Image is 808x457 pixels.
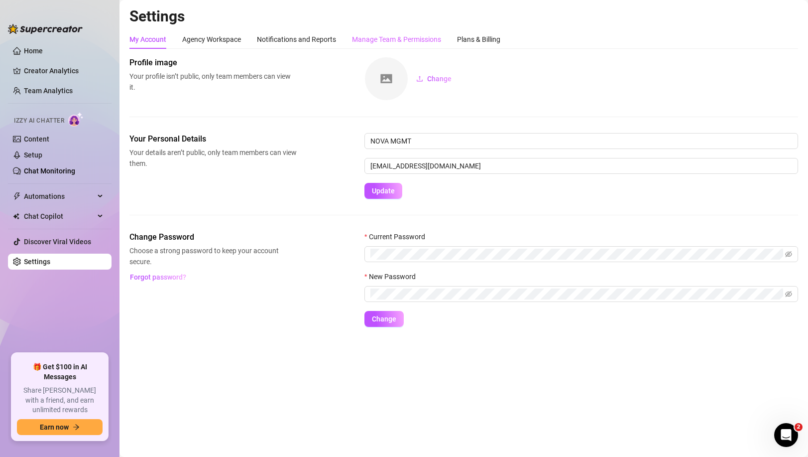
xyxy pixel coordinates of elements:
button: Change [364,311,404,327]
a: Chat Monitoring [24,167,75,175]
label: Current Password [364,231,432,242]
span: Your profile isn’t public, only team members can view it. [129,71,297,93]
div: Plans & Billing [457,34,500,45]
input: Enter new email [364,158,798,174]
img: logo-BBDzfeDw.svg [8,24,83,34]
span: Forgot password? [130,273,186,281]
a: Settings [24,258,50,266]
span: Change [372,315,396,323]
span: Izzy AI Chatter [14,116,64,126]
span: upload [416,75,423,82]
a: Setup [24,151,42,159]
span: Update [372,187,395,195]
div: My Account [129,34,166,45]
span: arrow-right [73,424,80,431]
img: AI Chatter [68,112,84,127]
button: Forgot password? [129,269,186,285]
h2: Settings [129,7,798,26]
span: eye-invisible [785,291,792,298]
span: Earn now [40,423,69,431]
label: New Password [364,271,422,282]
div: Notifications and Reports [257,34,336,45]
span: Your details aren’t public, only team members can view them. [129,147,297,169]
iframe: Intercom live chat [774,423,798,447]
span: 2 [795,423,803,431]
button: Change [408,71,460,87]
span: Profile image [129,57,297,69]
a: Discover Viral Videos [24,238,91,246]
span: 🎁 Get $100 in AI Messages [17,362,103,382]
div: Agency Workspace [182,34,241,45]
span: Automations [24,188,95,204]
a: Team Analytics [24,87,73,95]
input: New Password [370,289,783,300]
img: square-placeholder.png [365,57,408,100]
div: Manage Team & Permissions [352,34,441,45]
span: Your Personal Details [129,133,297,145]
span: Change Password [129,231,297,243]
button: Earn nowarrow-right [17,419,103,435]
span: Chat Copilot [24,208,95,224]
img: Chat Copilot [13,213,19,220]
input: Enter name [364,133,798,149]
a: Content [24,135,49,143]
a: Creator Analytics [24,63,104,79]
span: Choose a strong password to keep your account secure. [129,245,297,267]
button: Update [364,183,402,199]
span: Change [427,75,452,83]
span: Share [PERSON_NAME] with a friend, and earn unlimited rewards [17,386,103,415]
input: Current Password [370,249,783,260]
span: eye-invisible [785,251,792,258]
span: thunderbolt [13,192,21,200]
a: Home [24,47,43,55]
